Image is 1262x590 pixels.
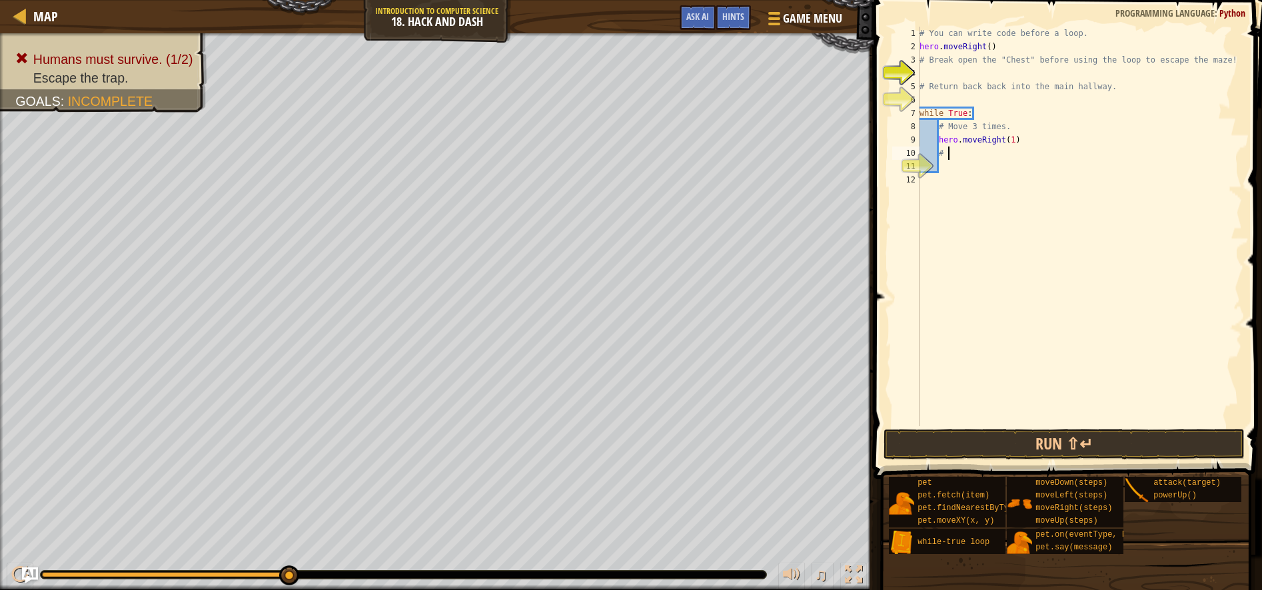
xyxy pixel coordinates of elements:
span: Programming language [1115,7,1215,19]
a: Map [27,7,58,25]
button: Ask AI [22,567,38,583]
span: pet.say(message) [1035,543,1112,552]
span: pet [918,478,932,487]
span: : [61,94,68,109]
img: portrait.png [889,491,914,516]
span: moveUp(steps) [1035,516,1098,525]
span: ♫ [814,565,828,585]
span: Humans must survive. (1/2) [33,52,193,67]
button: Ask AI [680,5,716,30]
li: Humans must survive. [15,50,193,69]
div: 9 [892,133,920,147]
span: pet.fetch(item) [918,491,989,500]
div: 5 [892,80,920,93]
img: portrait.png [1007,530,1032,555]
span: while-true loop [918,537,989,547]
div: 8 [892,120,920,133]
span: Python [1219,7,1245,19]
span: : [1215,7,1219,19]
span: Hints [722,10,744,23]
div: 6 [892,93,920,107]
div: 10 [892,147,920,160]
button: ⌘ + P: Play [7,563,33,590]
button: Adjust volume [778,563,805,590]
span: moveDown(steps) [1035,478,1107,487]
div: 2 [892,40,920,53]
img: portrait.png [1125,478,1150,503]
span: pet.moveXY(x, y) [918,516,994,525]
span: Goals [15,94,61,109]
span: Map [33,7,58,25]
button: ♫ [812,563,834,590]
span: Game Menu [783,10,842,27]
div: 7 [892,107,920,120]
span: attack(target) [1153,478,1221,487]
div: 3 [892,53,920,67]
span: powerUp() [1153,491,1197,500]
button: Game Menu [758,5,850,37]
li: Escape the trap. [15,69,193,87]
div: 11 [892,160,920,173]
div: 1 [892,27,920,40]
button: Toggle fullscreen [840,563,867,590]
div: 12 [892,173,920,186]
span: pet.findNearestByType(type) [918,503,1047,513]
img: portrait.png [1007,491,1032,516]
span: pet.on(eventType, handler) [1035,530,1160,539]
img: portrait.png [889,530,914,555]
span: Ask AI [686,10,709,23]
span: Escape the trap. [33,71,129,85]
div: 4 [892,67,920,80]
span: moveRight(steps) [1035,503,1112,513]
button: Run ⇧↵ [884,429,1245,459]
span: moveLeft(steps) [1035,491,1107,500]
span: Incomplete [68,94,153,109]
